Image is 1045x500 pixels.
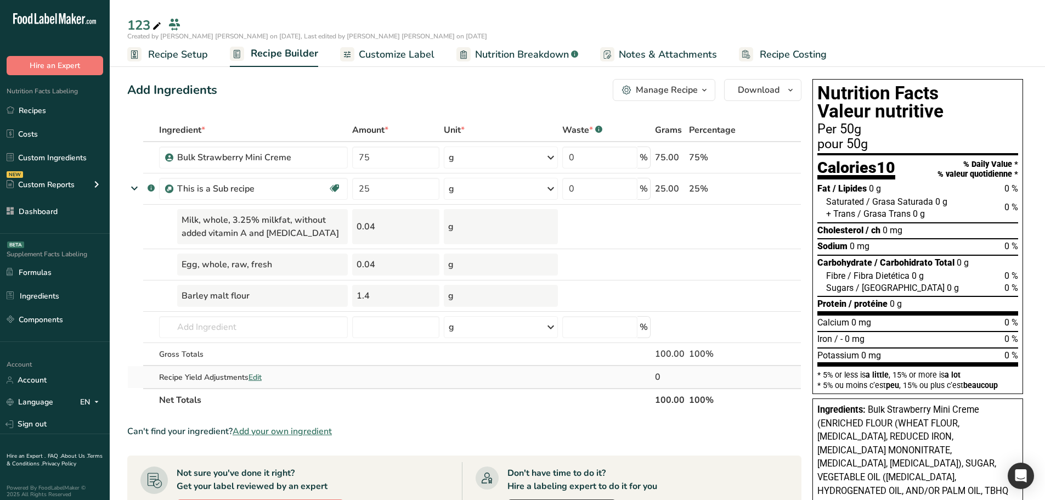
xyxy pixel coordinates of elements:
span: Ingredients: [817,405,866,415]
span: peu [886,381,899,390]
a: FAQ . [48,452,61,460]
div: g [449,321,454,334]
button: Hire an Expert [7,56,103,75]
div: Custom Reports [7,179,75,190]
span: Protein [817,299,846,309]
span: 0 % [1004,241,1018,251]
div: Gross Totals [159,349,348,360]
span: Nutrition Breakdown [475,47,569,62]
span: Calcium [817,317,849,328]
span: 0 % [1004,334,1018,344]
span: 0 mg [845,334,865,344]
span: Fibre [826,271,845,281]
span: a little [866,370,889,379]
span: 0 g [935,196,947,207]
span: a lot [945,370,961,379]
span: + Trans [826,209,855,219]
span: Saturated [826,196,864,207]
span: Sodium [817,241,848,251]
span: / Fibra Dietética [848,271,910,281]
div: 75% [689,151,749,164]
th: 100% [687,388,752,411]
div: Calories [817,160,895,180]
img: Sub Recipe [165,185,173,193]
span: Carbohydrate [817,257,872,268]
div: Not sure you've done it right? Get your label reviewed by an expert [177,467,327,493]
span: 10 [877,158,895,177]
div: 0.04 [352,209,439,244]
div: Don't have time to do it? Hire a labeling expert to do it for you [507,467,657,493]
span: Recipe Setup [148,47,208,62]
div: Bulk Strawberry Mini Creme [177,151,314,164]
div: 0.04 [352,254,439,276]
div: pour 50g [817,138,1018,151]
span: Ingredient [159,123,205,137]
a: Recipe Builder [230,41,318,68]
div: g [444,209,558,244]
span: beaucoup [963,381,998,390]
span: 0 % [1004,283,1018,293]
span: / ch [866,225,880,235]
h1: Nutrition Facts Valeur nutritive [817,84,1018,121]
a: Language [7,392,53,412]
span: Iron [817,334,832,344]
div: * 5% ou moins c’est , 15% ou plus c’est [817,381,1018,389]
span: Fat [817,183,831,194]
div: Egg, whole, raw, fresh [177,254,348,276]
span: Created by [PERSON_NAME] [PERSON_NAME] on [DATE], Last edited by [PERSON_NAME] [PERSON_NAME] on [... [127,32,487,41]
div: 100% [689,347,749,361]
a: Recipe Setup [127,42,208,67]
span: 0 g [869,183,881,194]
span: Cholesterol [817,225,863,235]
div: Manage Recipe [636,83,698,97]
span: 0 g [913,209,925,219]
div: This is a Sub recipe [177,182,314,195]
a: Customize Label [340,42,434,67]
span: Percentage [689,123,736,137]
span: 0 % [1004,271,1018,281]
a: Nutrition Breakdown [456,42,578,67]
th: Net Totals [157,388,653,411]
span: Recipe Costing [760,47,827,62]
section: * 5% or less is , 15% or more is [817,367,1018,389]
div: 0 [655,370,685,384]
div: Open Intercom Messenger [1008,463,1034,489]
span: Unit [444,123,465,137]
div: 100.00 [655,347,685,361]
button: Download [724,79,801,101]
span: / Lipides [833,183,867,194]
div: Per 50g [817,123,1018,136]
span: Download [738,83,779,97]
span: 0 g [890,299,902,309]
span: 0 % [1004,183,1018,194]
div: 25.00 [655,182,685,195]
th: 100.00 [653,388,687,411]
a: Terms & Conditions . [7,452,103,468]
span: Notes & Attachments [619,47,717,62]
a: Privacy Policy [42,460,76,468]
span: 0 g [957,257,969,268]
span: Potassium [817,350,859,361]
input: Add Ingredient [159,316,348,338]
span: / protéine [849,299,888,309]
span: Amount [352,123,388,137]
a: About Us . [61,452,87,460]
span: Recipe Builder [251,46,318,61]
span: 0 mg [861,350,881,361]
div: Milk, whole, 3.25% milkfat, without added vitamin A and [MEDICAL_DATA] [177,209,348,244]
div: EN [80,396,103,409]
span: 0 % [1004,350,1018,361]
div: 1.4 [352,285,439,307]
span: Edit [248,372,262,383]
span: / Grasa Saturada [866,196,933,207]
span: 0 g [947,283,959,293]
div: Waste [562,123,602,137]
div: Can't find your ingredient? [127,425,801,438]
div: g [449,151,454,164]
span: Add your own ingredient [233,425,332,438]
div: Recipe Yield Adjustments [159,372,348,383]
span: / [GEOGRAPHIC_DATA] [856,283,945,293]
span: Customize Label [359,47,434,62]
a: Hire an Expert . [7,452,46,460]
span: / Carbohidrato Total [874,257,954,268]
